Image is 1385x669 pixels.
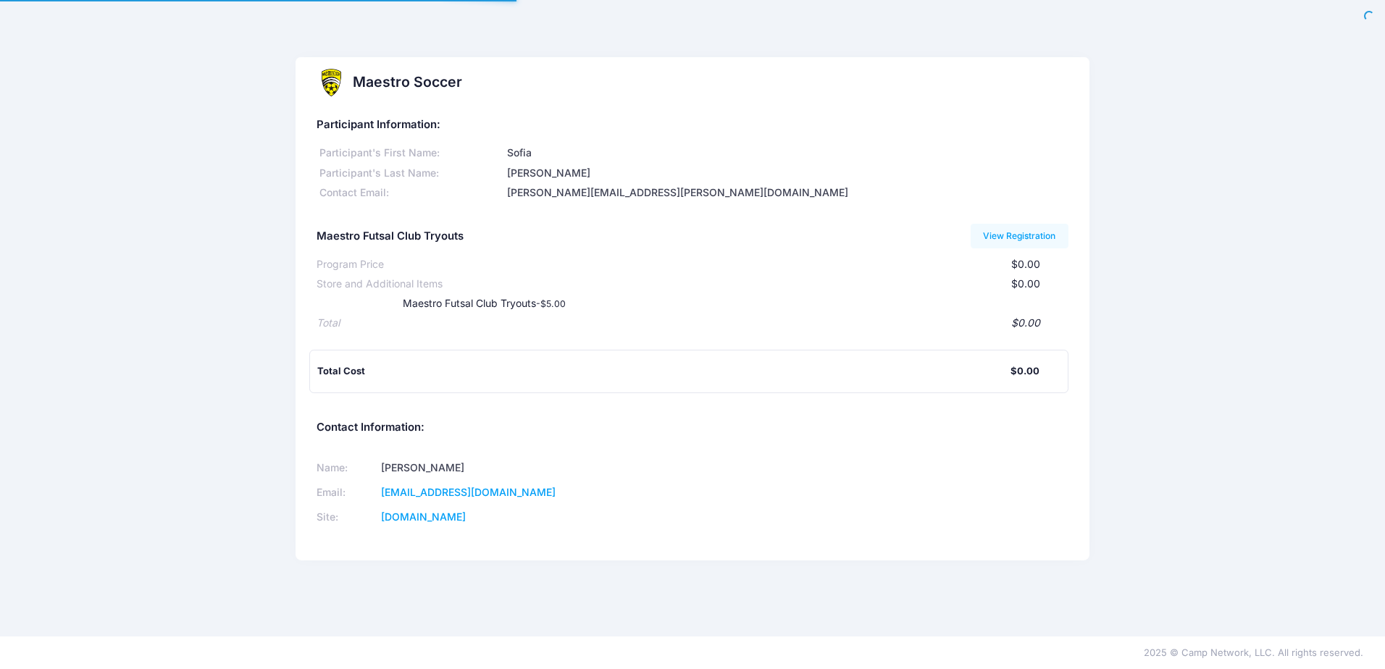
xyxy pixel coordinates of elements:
[317,481,376,505] td: Email:
[317,230,464,243] h5: Maestro Futsal Club Tryouts
[536,298,566,309] small: -$5.00
[374,296,820,311] div: Maestro Futsal Club Tryouts
[317,185,504,201] div: Contact Email:
[340,316,1039,331] div: $0.00
[505,185,1068,201] div: [PERSON_NAME][EMAIL_ADDRESS][PERSON_NAME][DOMAIN_NAME]
[353,74,462,91] h2: Maestro Soccer
[971,224,1068,248] a: View Registration
[505,166,1068,181] div: [PERSON_NAME]
[1010,364,1039,379] div: $0.00
[1144,647,1363,658] span: 2025 © Camp Network, LLC. All rights reserved.
[317,257,384,272] div: Program Price
[317,364,1010,379] div: Total Cost
[1011,258,1040,270] span: $0.00
[317,166,504,181] div: Participant's Last Name:
[317,146,504,161] div: Participant's First Name:
[505,146,1068,161] div: Sofia
[317,316,340,331] div: Total
[381,486,556,498] a: [EMAIL_ADDRESS][DOMAIN_NAME]
[317,505,376,529] td: Site:
[317,119,1068,132] h5: Participant Information:
[381,510,466,523] a: [DOMAIN_NAME]
[376,456,674,481] td: [PERSON_NAME]
[317,277,443,292] div: Store and Additional Items
[443,277,1039,292] div: $0.00
[317,456,376,481] td: Name:
[317,421,1068,434] h5: Contact Information:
